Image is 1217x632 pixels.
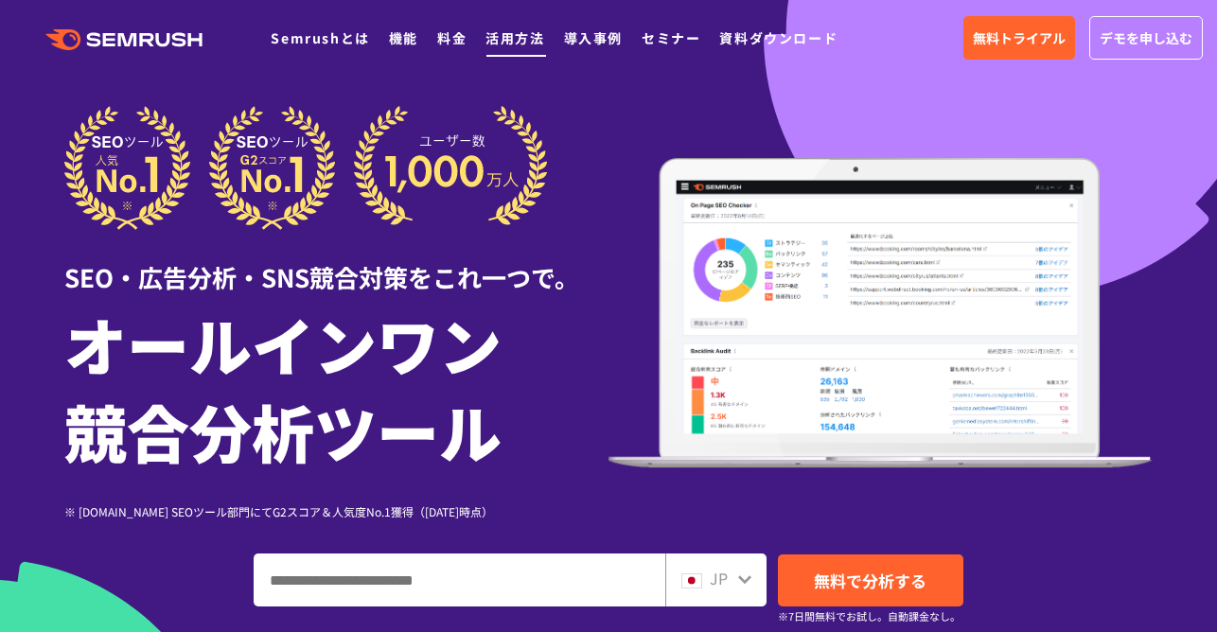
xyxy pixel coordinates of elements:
a: 機能 [389,28,418,47]
a: 無料トライアル [963,16,1075,60]
span: デモを申し込む [1100,27,1192,48]
span: 無料で分析する [814,569,926,592]
span: JP [710,567,728,589]
span: 無料トライアル [973,27,1066,48]
a: デモを申し込む [1089,16,1203,60]
a: 資料ダウンロード [719,28,838,47]
input: ドメイン、キーワードまたはURLを入力してください [255,554,664,606]
h1: オールインワン 競合分析ツール [64,300,608,474]
a: 活用方法 [485,28,544,47]
a: 無料で分析する [778,554,963,606]
div: ※ [DOMAIN_NAME] SEOツール部門にてG2スコア＆人気度No.1獲得（[DATE]時点） [64,502,608,520]
a: セミナー [642,28,700,47]
a: 料金 [437,28,467,47]
div: SEO・広告分析・SNS競合対策をこれ一つで。 [64,230,608,295]
a: Semrushとは [271,28,369,47]
small: ※7日間無料でお試し。自動課金なし。 [778,607,961,625]
a: 導入事例 [564,28,623,47]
